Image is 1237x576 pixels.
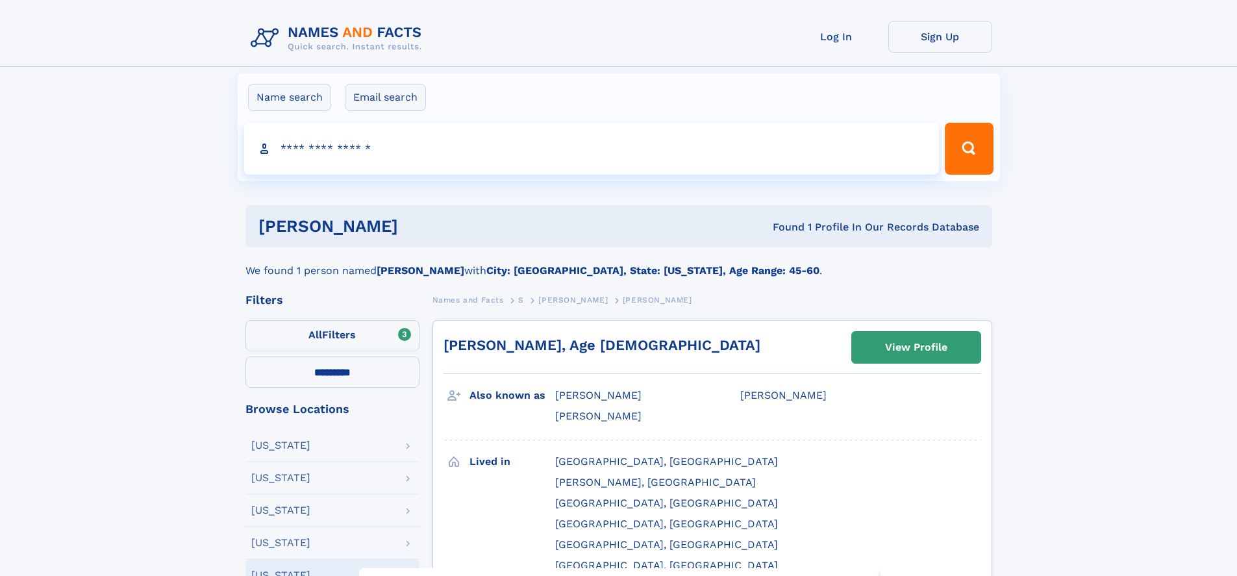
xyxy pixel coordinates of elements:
[245,294,419,306] div: Filters
[432,292,504,308] a: Names and Facts
[345,84,426,111] label: Email search
[245,403,419,415] div: Browse Locations
[555,455,778,468] span: [GEOGRAPHIC_DATA], [GEOGRAPHIC_DATA]
[852,332,981,363] a: View Profile
[244,123,940,175] input: search input
[555,538,778,551] span: [GEOGRAPHIC_DATA], [GEOGRAPHIC_DATA]
[251,440,310,451] div: [US_STATE]
[444,337,760,353] a: [PERSON_NAME], Age [DEMOGRAPHIC_DATA]
[885,332,947,362] div: View Profile
[251,473,310,483] div: [US_STATE]
[585,220,979,234] div: Found 1 Profile In Our Records Database
[740,389,827,401] span: [PERSON_NAME]
[251,538,310,548] div: [US_STATE]
[784,21,888,53] a: Log In
[245,247,992,279] div: We found 1 person named with .
[248,84,331,111] label: Name search
[469,451,555,473] h3: Lived in
[377,264,464,277] b: [PERSON_NAME]
[945,123,993,175] button: Search Button
[555,389,642,401] span: [PERSON_NAME]
[888,21,992,53] a: Sign Up
[258,218,586,234] h1: [PERSON_NAME]
[555,410,642,422] span: [PERSON_NAME]
[251,505,310,516] div: [US_STATE]
[538,295,608,305] span: [PERSON_NAME]
[555,476,756,488] span: [PERSON_NAME], [GEOGRAPHIC_DATA]
[538,292,608,308] a: [PERSON_NAME]
[518,292,524,308] a: S
[555,497,778,509] span: [GEOGRAPHIC_DATA], [GEOGRAPHIC_DATA]
[555,518,778,530] span: [GEOGRAPHIC_DATA], [GEOGRAPHIC_DATA]
[486,264,819,277] b: City: [GEOGRAPHIC_DATA], State: [US_STATE], Age Range: 45-60
[555,559,778,571] span: [GEOGRAPHIC_DATA], [GEOGRAPHIC_DATA]
[308,329,322,341] span: All
[518,295,524,305] span: S
[623,295,692,305] span: [PERSON_NAME]
[469,384,555,407] h3: Also known as
[245,320,419,351] label: Filters
[245,21,432,56] img: Logo Names and Facts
